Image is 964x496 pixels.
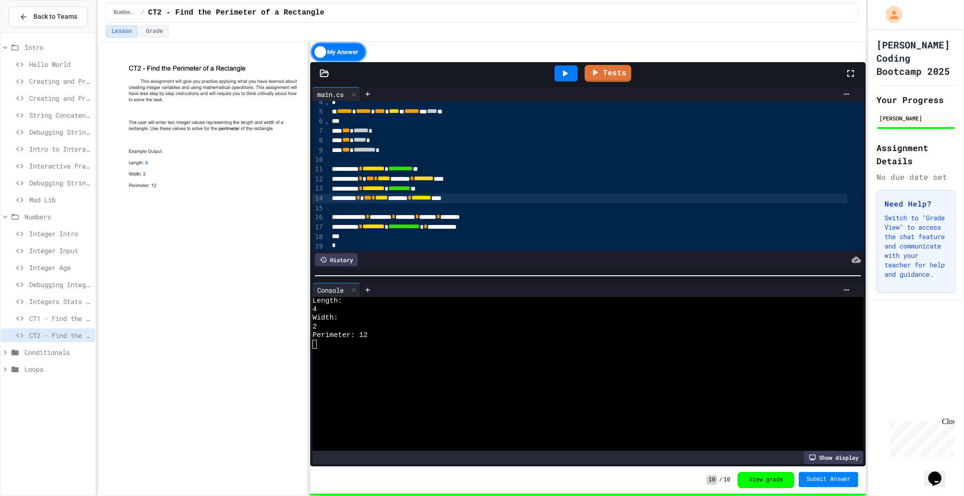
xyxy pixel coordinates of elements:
[105,25,138,38] button: Lesson
[879,114,953,122] div: [PERSON_NAME]
[24,364,91,374] span: Loops
[29,229,91,239] span: Integer Intro
[313,305,317,314] span: 4
[313,89,348,99] div: main.cs
[313,314,338,322] span: Width:
[313,242,324,251] div: 19
[313,175,324,184] div: 12
[29,195,91,205] span: Mad Lib
[29,263,91,272] span: Integer Age
[29,110,91,120] span: String Concatenation
[313,87,360,101] div: main.cs
[324,98,329,106] span: Fold line
[29,178,91,188] span: Debugging Strings 2
[884,213,948,279] p: Switch to "Grade View" to access the chat feature and communicate with your teacher for help and ...
[29,127,91,137] span: Debugging Strings
[313,107,324,117] div: 5
[806,476,851,483] span: Submit Answer
[29,59,91,69] span: Hello World
[876,141,956,168] h2: Assignment Details
[719,476,723,484] span: /
[324,118,329,125] span: Fold line
[313,155,324,165] div: 10
[884,198,948,209] h3: Need Help?
[313,285,348,295] div: Console
[29,296,91,306] span: Integers Stats and Leveling
[723,476,730,484] span: 10
[8,7,88,27] button: Back to Teams
[313,331,368,340] span: Perimeter: 12
[313,165,324,175] div: 11
[24,212,91,222] span: Numbers
[29,161,91,171] span: Interactive Practice - Who Are You?
[141,9,144,16] span: /
[113,9,137,16] span: Numbers
[804,451,863,464] div: Show display
[738,472,794,488] button: View grade
[876,4,905,25] div: My Account
[313,184,324,194] div: 13
[4,4,65,60] div: Chat with us now!Close
[313,232,324,242] div: 18
[876,38,956,78] h1: [PERSON_NAME] Coding Bootcamp 2025
[29,313,91,323] span: CT1 - Find the Area of a Rectangle
[313,194,324,204] div: 14
[876,93,956,106] h2: Your Progress
[29,93,91,103] span: Creating and Printing 2+ variables
[886,417,955,457] iframe: chat widget
[148,7,324,18] span: CT2 - Find the Perimeter of a Rectangle
[707,475,717,485] span: 10
[140,25,169,38] button: Grade
[313,323,317,331] span: 2
[876,171,956,183] div: No due date set
[313,223,324,232] div: 17
[29,144,91,154] span: Intro to Interactive Programs
[315,253,358,266] div: History
[313,213,324,223] div: 16
[24,42,91,52] span: Intro
[313,297,342,305] span: Length:
[33,12,77,22] span: Back to Teams
[924,458,955,487] iframe: chat widget
[313,98,324,107] div: 4
[29,76,91,86] span: Creating and Printing a String Variable
[29,280,91,289] span: Debugging Integers
[313,126,324,136] div: 7
[29,246,91,256] span: Integer Input
[313,204,324,213] div: 15
[799,472,858,487] button: Submit Answer
[24,347,91,357] span: Conditionals
[313,283,360,297] div: Console
[313,117,324,126] div: 6
[29,330,91,340] span: CT2 - Find the Perimeter of a Rectangle
[313,136,324,146] div: 8
[313,146,324,156] div: 9
[585,65,631,82] a: Tests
